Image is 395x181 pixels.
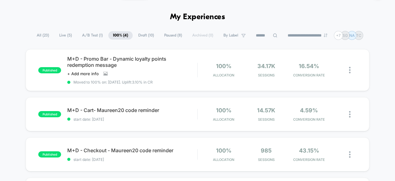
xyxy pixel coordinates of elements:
span: Paused ( 8 ) [160,31,187,40]
span: All ( 23 ) [32,31,54,40]
span: 16.54% [299,63,319,69]
span: 4.59% [300,107,318,114]
span: Sessions [247,73,286,77]
img: close [349,111,351,118]
h1: My Experiences [170,13,225,22]
span: 985 [261,147,272,154]
img: close [349,151,351,158]
span: Allocation [213,73,234,77]
span: Allocation [213,117,234,122]
span: CONVERSION RATE [289,157,329,162]
span: Sessions [247,157,286,162]
span: M+D - Cart- Maureen20 code reminder [67,107,197,113]
img: close [349,67,351,73]
span: published [38,67,61,73]
span: + Add more info [67,71,99,76]
span: By Label [223,33,238,38]
span: CONVERSION RATE [289,117,329,122]
span: 100% [216,107,231,114]
span: Allocation [213,157,234,162]
div: + 7 [334,31,343,40]
span: start date: [DATE] [67,157,197,162]
span: Sessions [247,117,286,122]
span: Live ( 5 ) [55,31,77,40]
span: start date: [DATE] [67,117,197,122]
span: M+D - Promo Bar - Dynamic loyalty points redemption message [67,56,197,68]
p: SG [343,33,348,38]
span: 34.17k [257,63,275,69]
span: Moved to 100% on: [DATE] . Uplift: 3.10% in CR [73,80,153,84]
span: published [38,111,61,117]
span: 100% [216,63,231,69]
span: published [38,151,61,157]
p: NA [349,33,355,38]
span: 100% [216,147,231,154]
span: Draft ( 10 ) [134,31,159,40]
p: TC [356,33,361,38]
span: CONVERSION RATE [289,73,329,77]
span: 14.57k [257,107,275,114]
span: 43.15% [299,147,319,154]
span: M+D - Checkout - Maureen20 code reminder [67,147,197,153]
span: A/B Test ( 1 ) [77,31,107,40]
img: end [324,33,327,37]
span: 100% ( 4 ) [108,31,133,40]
